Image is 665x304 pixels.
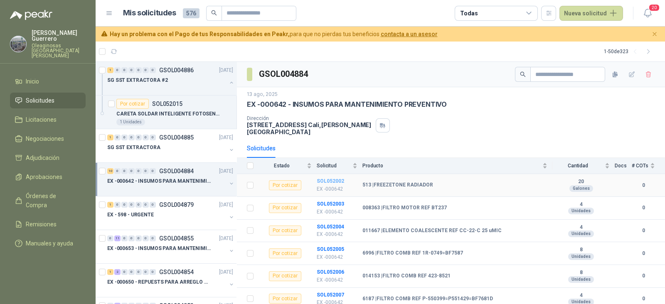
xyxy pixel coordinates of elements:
b: 0 [632,272,655,280]
a: Licitaciones [10,112,86,127]
p: SG SST EXTRACTORA #2 [107,76,168,84]
th: Docs [615,158,632,174]
div: 0 [150,67,156,73]
p: [DATE] [219,66,233,74]
div: 1 [107,269,113,275]
span: search [211,10,217,16]
span: Licitaciones [26,115,57,124]
div: Por cotizar [269,180,301,190]
div: 0 [150,202,156,208]
p: SG SST EXTRACTORA [107,144,160,152]
a: 0 11 0 0 0 0 0 GSOL004855[DATE] EX -000653 - INSUMOS PARA MANTENIMIENTO A CADENAS [107,233,235,260]
b: 0 [632,250,655,257]
a: SOL052007 [317,292,344,298]
div: 0 [121,168,128,174]
span: Manuales y ayuda [26,239,73,248]
a: Adjudicación [10,150,86,166]
b: SOL052006 [317,269,344,275]
div: 0 [135,235,142,241]
p: EX - 598 - URGENTE [107,211,154,219]
p: Oleaginosas [GEOGRAPHIC_DATA][PERSON_NAME] [32,43,86,58]
a: 1 0 0 0 0 0 0 GSOL004879[DATE] EX - 598 - URGENTE [107,200,235,226]
span: Estado [259,163,305,169]
b: 4 [552,292,610,299]
p: GSOL004884 [159,168,194,174]
a: SOL052005 [317,246,344,252]
b: Hay un problema con el Pago de tus Responsabilidades en Peakr, [110,31,290,37]
button: Nueva solicitud [559,6,623,21]
a: Por cotizarSOL052015CARETA SOLDAR INTELIGENTE FOTOSENSIBLE1 Unidades [96,96,236,129]
p: EX -000642 - INSUMOS PARA MANTENIMIENTO PREVENTIVO [107,177,211,185]
p: [DATE] [219,134,233,142]
div: Por cotizar [269,271,301,281]
div: 0 [128,135,135,140]
div: 0 [121,135,128,140]
p: EX -000653 - INSUMOS PARA MANTENIMIENTO A CADENAS [107,245,211,253]
span: Solicitud [317,163,351,169]
div: 2 [114,269,121,275]
p: Dirección [247,115,372,121]
div: 0 [128,269,135,275]
div: 0 [143,269,149,275]
p: EX -000642 - INSUMOS PARA MANTENIMIENTO PREVENTIVO [247,100,447,109]
h3: GSOL004884 [259,68,309,81]
button: 20 [640,6,655,21]
a: 1 0 0 0 0 0 0 GSOL004886[DATE] SG SST EXTRACTORA #2 [107,65,235,92]
a: Remisiones [10,216,86,232]
p: EX -000642 [317,253,357,261]
div: Por cotizar [269,226,301,235]
div: 1 [107,67,113,73]
div: 0 [135,168,142,174]
b: 0 [632,295,655,303]
a: contacta a un asesor [381,31,438,37]
b: SOL052004 [317,224,344,230]
div: 0 [143,67,149,73]
p: [DATE] [219,201,233,209]
p: [PERSON_NAME] Guerrero [32,30,86,42]
p: [DATE] [219,167,233,175]
p: GSOL004879 [159,202,194,208]
p: [DATE] [219,268,233,276]
div: 0 [150,269,156,275]
a: Manuales y ayuda [10,235,86,251]
div: 1 Unidades [116,119,145,125]
button: Cerrar [650,29,660,39]
div: Por cotizar [116,99,149,109]
p: EX -000642 [317,208,357,216]
b: 4 [552,224,610,231]
div: 0 [107,235,113,241]
div: Por cotizar [269,248,301,258]
div: Unidades [568,276,594,283]
div: 0 [128,168,135,174]
div: 0 [114,67,121,73]
b: SOL052003 [317,201,344,207]
span: Aprobaciones [26,172,62,181]
th: # COTs [632,158,665,174]
p: [DATE] [219,235,233,243]
span: Inicio [26,77,39,86]
img: Company Logo [10,36,26,52]
a: SOL052002 [317,178,344,184]
div: Por cotizar [269,203,301,213]
div: 0 [121,235,128,241]
div: 0 [135,269,142,275]
p: CARETA SOLDAR INTELIGENTE FOTOSENSIBLE [116,110,220,118]
div: 0 [121,202,128,208]
b: 20 [552,179,610,185]
span: Adjudicación [26,153,59,162]
h1: Mis solicitudes [123,7,176,19]
div: Todas [460,9,478,18]
div: 0 [128,67,135,73]
div: 0 [135,135,142,140]
b: 008363 | FILTRO MOTOR REF BT237 [362,205,447,211]
th: Solicitud [317,158,362,174]
span: Remisiones [26,220,57,229]
div: Unidades [568,208,594,214]
b: 0 [632,181,655,189]
a: 1 2 0 0 0 0 0 GSOL004854[DATE] EX -000650 - REPUESTS PARA ARREGLO BOMBA DE PLANTA [107,267,235,294]
div: 0 [114,135,121,140]
div: 0 [150,135,156,140]
b: 513 | FREEZETONE RADIADOR [362,182,433,189]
